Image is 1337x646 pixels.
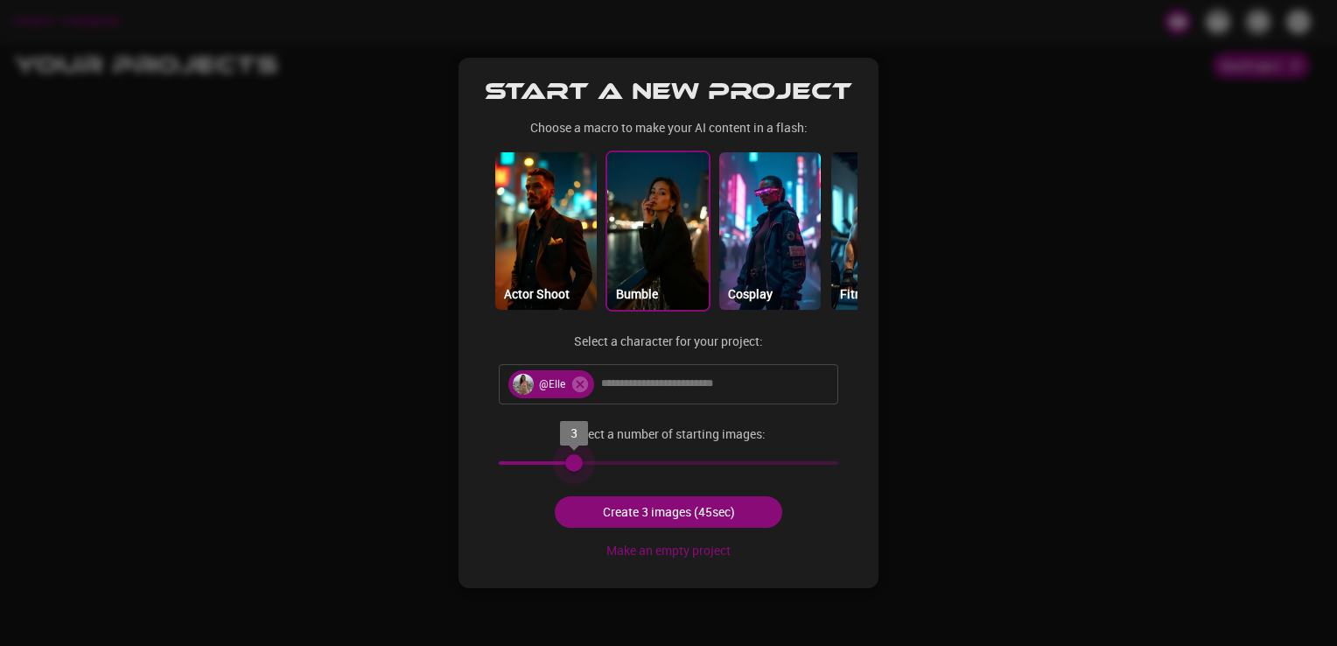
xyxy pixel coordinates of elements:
[831,152,933,310] img: fte-nv-fitness.jpg
[840,284,880,303] p: Fitness
[504,284,570,303] p: Actor Shoot
[574,333,763,350] p: Select a character for your project:
[513,374,534,395] img: Elle
[528,376,576,391] span: @Elle
[485,79,852,105] h1: Start a new project
[495,152,597,310] img: fte-nv-actor.jpg
[616,284,658,303] p: Bumble
[719,152,821,310] img: fte-nv-cosplay.jpg
[607,152,709,310] img: fte-nv-bumble.jpg
[508,370,594,398] div: Elle@Elle
[499,425,839,443] p: Select a number of starting images:
[555,496,781,529] button: Create 3 images (45sec)
[599,535,738,567] button: Make an empty project
[570,425,577,441] span: 3
[728,284,773,303] p: Cosplay
[530,119,808,137] p: Choose a macro to make your AI content in a flash:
